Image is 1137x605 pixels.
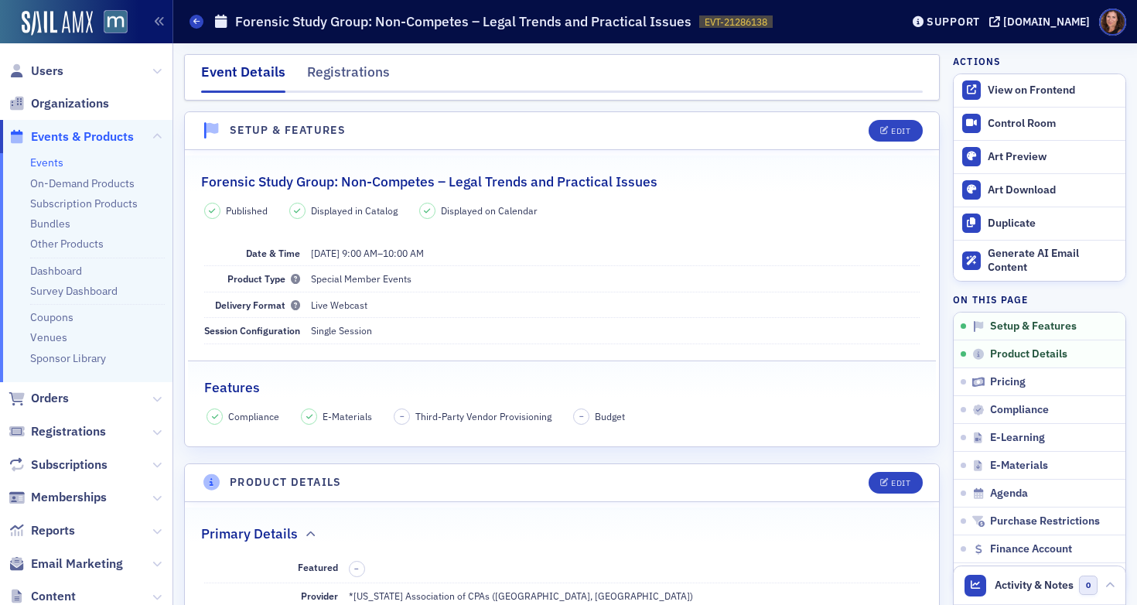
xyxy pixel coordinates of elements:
[954,240,1125,282] button: Generate AI Email Content
[891,479,910,487] div: Edit
[595,409,625,423] span: Budget
[869,120,922,142] button: Edit
[22,11,93,36] img: SailAMX
[954,173,1125,207] a: Art Download
[954,207,1125,240] button: Duplicate
[31,522,75,539] span: Reports
[30,237,104,251] a: Other Products
[235,12,691,31] h1: Forensic Study Group: Non-Competes – Legal Trends and Practical Issues
[228,409,279,423] span: Compliance
[30,284,118,298] a: Survey Dashboard
[927,15,980,29] div: Support
[9,390,69,407] a: Orders
[311,247,424,259] span: –
[990,347,1067,361] span: Product Details
[342,247,377,259] time: 9:00 AM
[311,299,367,311] span: Live Webcast
[989,16,1095,27] button: [DOMAIN_NAME]
[705,15,767,29] span: EVT-21286138
[988,217,1118,231] div: Duplicate
[30,217,70,231] a: Bundles
[311,272,411,285] span: Special Member Events
[30,156,63,169] a: Events
[311,203,398,217] span: Displayed in Catalog
[323,409,372,423] span: E-Materials
[30,351,106,365] a: Sponsor Library
[30,264,82,278] a: Dashboard
[31,456,108,473] span: Subscriptions
[1079,576,1098,595] span: 0
[995,577,1074,593] span: Activity & Notes
[988,183,1118,197] div: Art Download
[441,203,538,217] span: Displayed on Calendar
[30,330,67,344] a: Venues
[1003,15,1090,29] div: [DOMAIN_NAME]
[9,588,76,605] a: Content
[383,247,424,259] time: 10:00 AM
[31,63,63,80] span: Users
[31,555,123,573] span: Email Marketing
[246,247,300,259] span: Date & Time
[30,310,73,324] a: Coupons
[988,84,1118,97] div: View on Frontend
[311,247,340,259] span: [DATE]
[988,247,1118,274] div: Generate AI Email Content
[990,320,1077,333] span: Setup & Features
[201,62,285,93] div: Event Details
[9,489,107,506] a: Memberships
[954,74,1125,107] a: View on Frontend
[30,176,135,190] a: On-Demand Products
[9,63,63,80] a: Users
[31,489,107,506] span: Memberships
[31,390,69,407] span: Orders
[400,411,405,422] span: –
[9,95,109,112] a: Organizations
[93,10,128,36] a: View Homepage
[954,140,1125,173] a: Art Preview
[31,423,106,440] span: Registrations
[230,122,346,138] h4: Setup & Features
[990,542,1072,556] span: Finance Account
[201,524,298,544] h2: Primary Details
[869,472,922,494] button: Edit
[988,150,1118,164] div: Art Preview
[30,197,138,210] a: Subscription Products
[215,299,300,311] span: Delivery Format
[204,324,300,337] span: Session Configuration
[298,561,338,573] span: Featured
[104,10,128,34] img: SailAMX
[31,128,134,145] span: Events & Products
[891,127,910,135] div: Edit
[204,378,260,398] h2: Features
[307,62,390,91] div: Registrations
[31,95,109,112] span: Organizations
[990,487,1028,501] span: Agenda
[988,117,1118,131] div: Control Room
[415,409,551,423] span: Third-Party Vendor Provisioning
[953,54,1001,68] h4: Actions
[301,590,338,602] span: Provider
[990,375,1026,389] span: Pricing
[954,108,1125,140] a: Control Room
[1099,9,1126,36] span: Profile
[953,292,1126,306] h4: On this page
[990,403,1049,417] span: Compliance
[311,324,372,337] span: Single Session
[9,128,134,145] a: Events & Products
[9,423,106,440] a: Registrations
[31,588,76,605] span: Content
[349,590,693,602] span: *[US_STATE] Association of CPAs ([GEOGRAPHIC_DATA], [GEOGRAPHIC_DATA])
[230,474,342,490] h4: Product Details
[201,172,657,192] h2: Forensic Study Group: Non-Competes – Legal Trends and Practical Issues
[990,459,1048,473] span: E-Materials
[226,203,268,217] span: Published
[990,431,1045,445] span: E-Learning
[354,563,359,574] span: –
[9,456,108,473] a: Subscriptions
[227,272,300,285] span: Product Type
[9,522,75,539] a: Reports
[9,555,123,573] a: Email Marketing
[579,411,584,422] span: –
[990,514,1100,528] span: Purchase Restrictions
